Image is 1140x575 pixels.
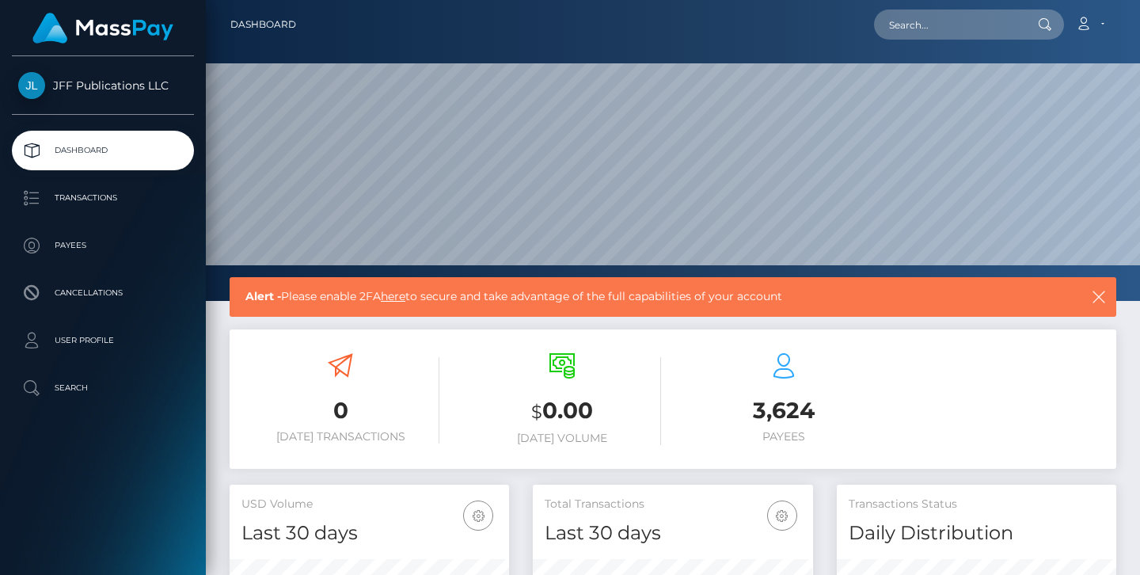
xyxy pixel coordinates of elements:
h5: USD Volume [241,497,497,512]
h3: 0 [241,395,439,426]
a: Search [12,368,194,408]
h3: 0.00 [463,395,661,428]
img: MassPay Logo [32,13,173,44]
span: JFF Publications LLC [12,78,194,93]
a: User Profile [12,321,194,360]
p: Search [18,376,188,400]
h6: [DATE] Volume [463,432,661,445]
h4: Last 30 days [241,520,497,547]
a: Dashboard [230,8,296,41]
a: Dashboard [12,131,194,170]
p: Payees [18,234,188,257]
a: Cancellations [12,273,194,313]
h3: 3,624 [685,395,883,426]
h5: Total Transactions [545,497,800,512]
small: $ [531,401,542,423]
img: JFF Publications LLC [18,72,45,99]
h4: Last 30 days [545,520,800,547]
a: here [381,289,405,303]
h5: Transactions Status [849,497,1104,512]
b: Alert - [245,289,281,303]
p: Cancellations [18,281,188,305]
p: User Profile [18,329,188,352]
p: Transactions [18,186,188,210]
input: Search... [874,10,1023,40]
p: Dashboard [18,139,188,162]
a: Transactions [12,178,194,218]
h6: [DATE] Transactions [241,430,439,444]
h4: Daily Distribution [849,520,1104,547]
span: Please enable 2FA to secure and take advantage of the full capabilities of your account [245,288,1006,305]
h6: Payees [685,430,883,444]
a: Payees [12,226,194,265]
